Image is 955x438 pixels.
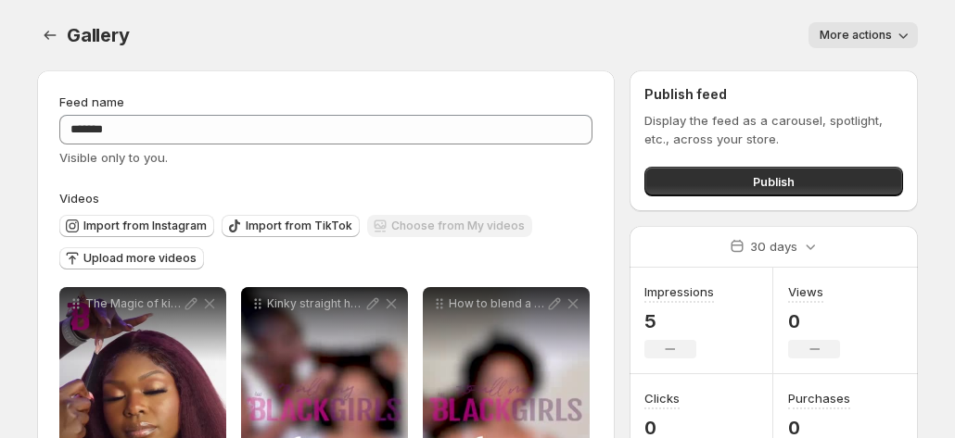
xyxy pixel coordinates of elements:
button: Import from Instagram [59,215,214,237]
span: Upload more videos [83,251,197,266]
span: Visible only to you. [59,150,168,165]
button: Upload more videos [59,247,204,269]
span: Gallery [67,24,130,46]
span: Import from Instagram [83,219,207,233]
button: Import from TikTok [222,215,360,237]
p: Display the feed as a carousel, spotlight, etc., across your store. [644,111,903,148]
span: More actions [820,28,892,43]
h3: Clicks [644,389,680,407]
button: More actions [809,22,918,48]
h3: Views [788,282,823,301]
p: 0 [788,310,840,332]
p: The Magic of kinky straight toallmyblackgirls Discover more at toallmyblackgirls [85,296,182,311]
span: Publish [753,172,795,191]
h2: Publish feed [644,85,903,104]
span: Feed name [59,94,124,109]
button: Publish [644,167,903,196]
p: Kinky straight hair in less than a minute Yes please Doesnt our model look gorgeous in our Kinky ... [267,296,363,311]
p: How to blend a u-part wig in under a minute These wigs are beginner friendly Discover more at TOA... [449,296,545,311]
h3: Purchases [788,389,850,407]
h3: Impressions [644,282,714,301]
p: 30 days [750,237,797,256]
span: Videos [59,191,99,206]
p: 5 [644,310,714,332]
span: Import from TikTok [246,219,352,233]
button: Settings [37,22,63,48]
